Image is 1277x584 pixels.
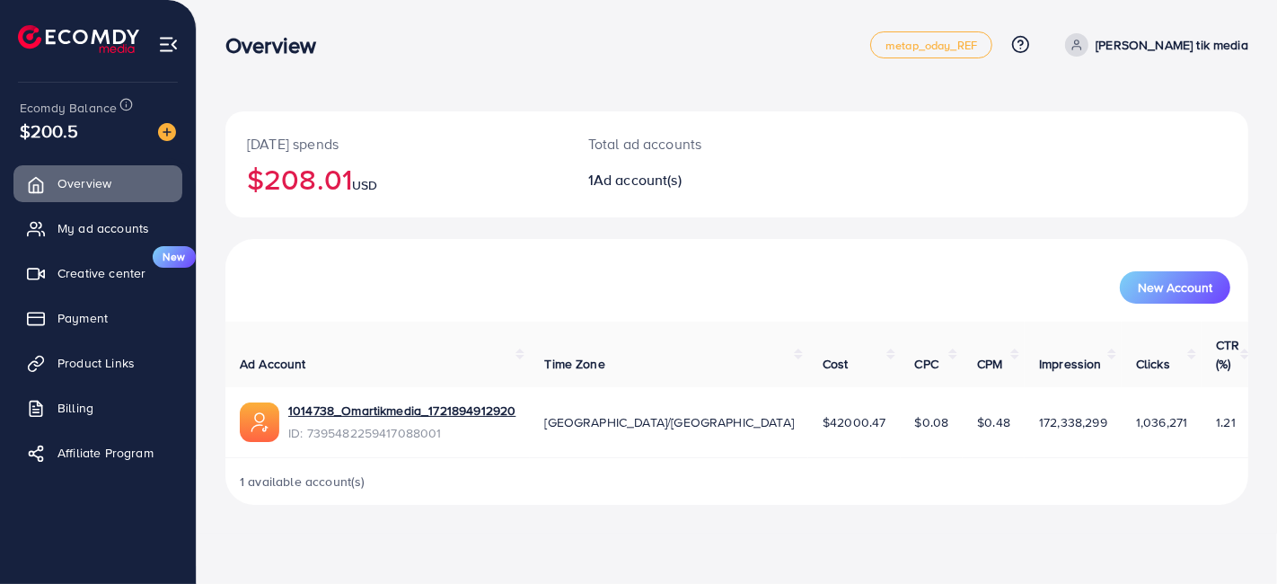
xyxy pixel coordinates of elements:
[544,413,794,431] span: [GEOGRAPHIC_DATA]/[GEOGRAPHIC_DATA]
[1138,281,1212,294] span: New Account
[1136,413,1187,431] span: 1,036,271
[240,473,365,491] span: 1 available account(s)
[13,345,182,381] a: Product Links
[885,40,977,51] span: metap_oday_REF
[225,32,330,58] h3: Overview
[240,403,279,442] img: ic-ads-acc.e4c84228.svg
[13,435,182,471] a: Affiliate Program
[13,210,182,246] a: My ad accounts
[20,118,78,144] span: $200.5
[1120,271,1230,304] button: New Account
[57,219,149,237] span: My ad accounts
[1039,355,1102,373] span: Impression
[20,99,117,117] span: Ecomdy Balance
[13,390,182,426] a: Billing
[915,355,938,373] span: CPC
[288,424,515,442] span: ID: 7395482259417088001
[588,172,801,189] h2: 1
[915,413,949,431] span: $0.08
[57,354,135,372] span: Product Links
[158,34,179,55] img: menu
[1216,413,1236,431] span: 1.21
[240,355,306,373] span: Ad Account
[1039,413,1107,431] span: 172,338,299
[57,174,111,192] span: Overview
[288,402,515,420] a: 1014738_Omartikmedia_1721894912920
[153,246,196,268] span: New
[57,309,108,327] span: Payment
[158,123,176,141] img: image
[352,176,377,194] span: USD
[1136,355,1170,373] span: Clicks
[977,355,1002,373] span: CPM
[1058,33,1248,57] a: [PERSON_NAME] tik media
[57,444,154,462] span: Affiliate Program
[823,413,885,431] span: $42000.47
[1216,336,1239,372] span: CTR (%)
[247,133,545,155] p: [DATE] spends
[247,162,545,196] h2: $208.01
[594,170,682,190] span: Ad account(s)
[57,264,145,282] span: Creative center
[544,355,604,373] span: Time Zone
[18,25,139,53] img: logo
[977,413,1010,431] span: $0.48
[13,255,182,291] a: Creative centerNew
[57,399,93,417] span: Billing
[588,133,801,155] p: Total ad accounts
[870,31,992,58] a: metap_oday_REF
[13,300,182,336] a: Payment
[823,355,849,373] span: Cost
[1096,34,1248,56] p: [PERSON_NAME] tik media
[13,165,182,201] a: Overview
